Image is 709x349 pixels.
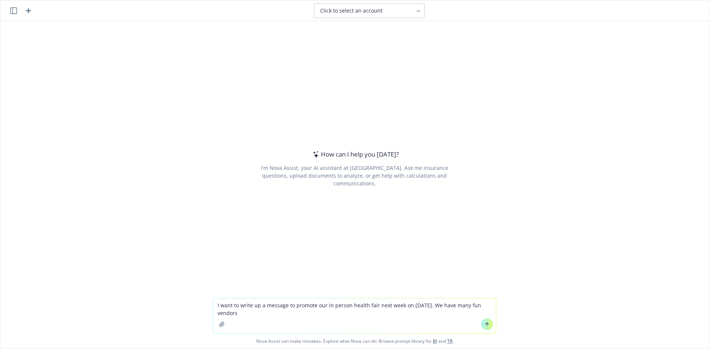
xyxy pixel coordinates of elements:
[213,298,496,333] textarea: I want to write up a message to promote our in person health fair next week on [DATE]. We have ma...
[447,338,453,344] a: TR
[311,150,399,159] div: How can I help you [DATE]?
[320,7,383,14] span: Click to select an account
[314,3,425,18] button: Click to select an account
[250,164,458,187] div: I'm Nova Assist, your AI assistant at [GEOGRAPHIC_DATA]. Ask me insurance questions, upload docum...
[3,333,706,349] span: Nova Assist can make mistakes. Explore what Nova can do: Browse prompt library for and
[433,338,437,344] a: BI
